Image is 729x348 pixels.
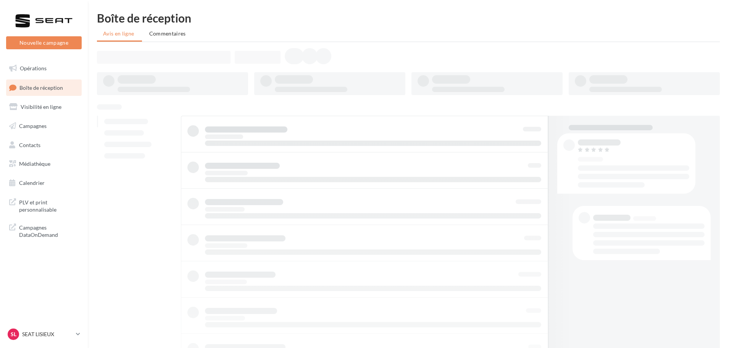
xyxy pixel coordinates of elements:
[19,84,63,91] span: Boîte de réception
[5,60,83,76] a: Opérations
[5,194,83,217] a: PLV et print personnalisable
[6,327,82,342] a: SL SEAT LISIEUX
[6,36,82,49] button: Nouvelle campagne
[19,222,79,239] span: Campagnes DataOnDemand
[22,330,73,338] p: SEAT LISIEUX
[19,197,79,214] span: PLV et print personnalisable
[5,79,83,96] a: Boîte de réception
[21,104,61,110] span: Visibilité en ligne
[19,141,40,148] span: Contacts
[20,65,47,71] span: Opérations
[5,99,83,115] a: Visibilité en ligne
[5,118,83,134] a: Campagnes
[19,160,50,167] span: Médiathèque
[19,180,45,186] span: Calendrier
[97,12,720,24] div: Boîte de réception
[11,330,16,338] span: SL
[19,123,47,129] span: Campagnes
[5,175,83,191] a: Calendrier
[5,156,83,172] a: Médiathèque
[149,30,186,37] span: Commentaires
[5,137,83,153] a: Contacts
[5,219,83,242] a: Campagnes DataOnDemand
